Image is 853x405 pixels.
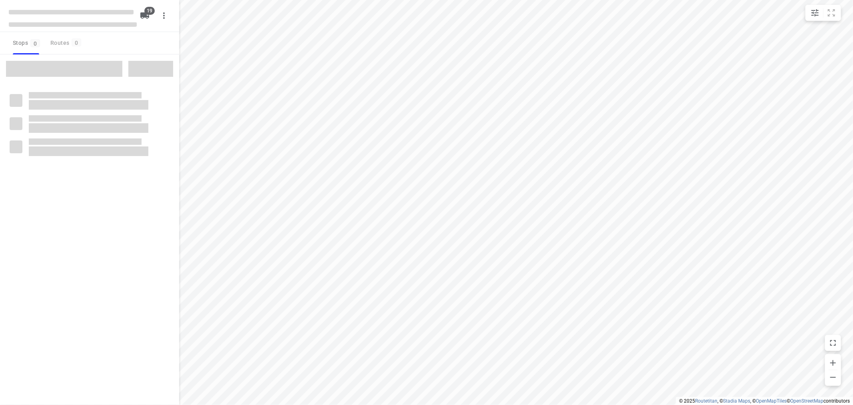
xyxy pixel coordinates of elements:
a: OpenMapTiles [756,398,787,404]
a: Routetitan [695,398,717,404]
a: OpenStreetMap [790,398,823,404]
a: Stadia Maps [723,398,750,404]
li: © 2025 , © , © © contributors [679,398,850,404]
button: Map settings [807,5,823,21]
div: small contained button group [805,5,841,21]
